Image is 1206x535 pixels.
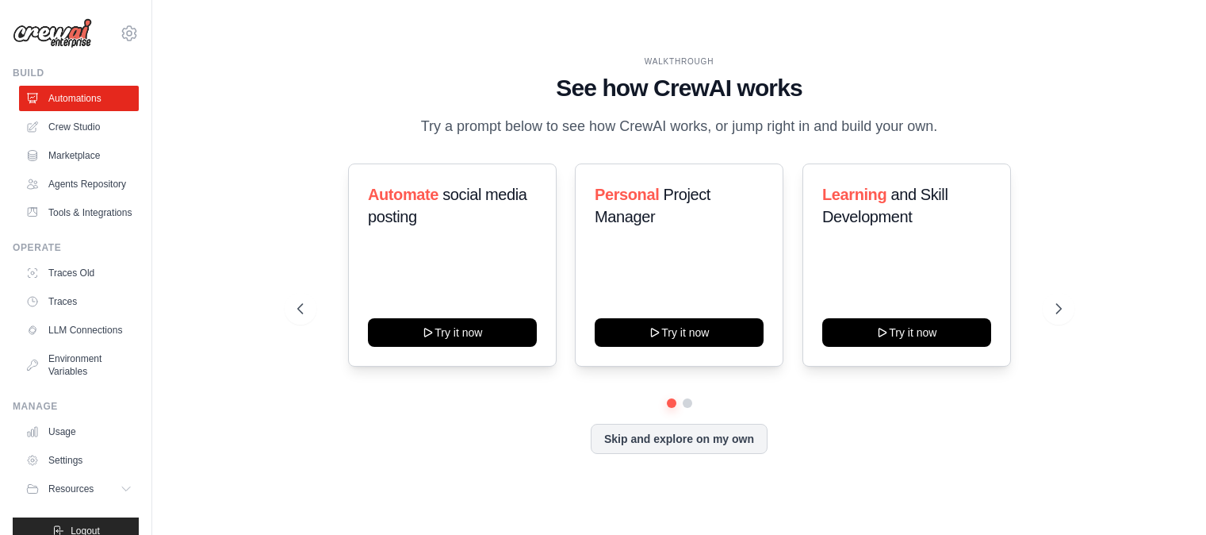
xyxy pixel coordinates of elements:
[19,346,139,384] a: Environment Variables
[368,318,537,347] button: Try it now
[297,56,1062,67] div: WALKTHROUGH
[19,143,139,168] a: Marketplace
[13,241,139,254] div: Operate
[591,424,768,454] button: Skip and explore on my own
[595,318,764,347] button: Try it now
[297,74,1062,102] h1: See how CrewAI works
[19,318,139,343] a: LLM Connections
[595,186,659,203] span: Personal
[19,476,139,502] button: Resources
[19,419,139,445] a: Usage
[13,18,92,48] img: Logo
[19,448,139,473] a: Settings
[368,186,438,203] span: Automate
[13,400,139,413] div: Manage
[413,115,946,138] p: Try a prompt below to see how CrewAI works, or jump right in and build your own.
[48,483,94,495] span: Resources
[19,289,139,314] a: Traces
[368,186,527,225] span: social media posting
[19,114,139,140] a: Crew Studio
[822,186,886,203] span: Learning
[19,260,139,286] a: Traces Old
[19,171,139,197] a: Agents Repository
[822,318,991,347] button: Try it now
[19,86,139,111] a: Automations
[19,200,139,225] a: Tools & Integrations
[13,67,139,79] div: Build
[822,186,948,225] span: and Skill Development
